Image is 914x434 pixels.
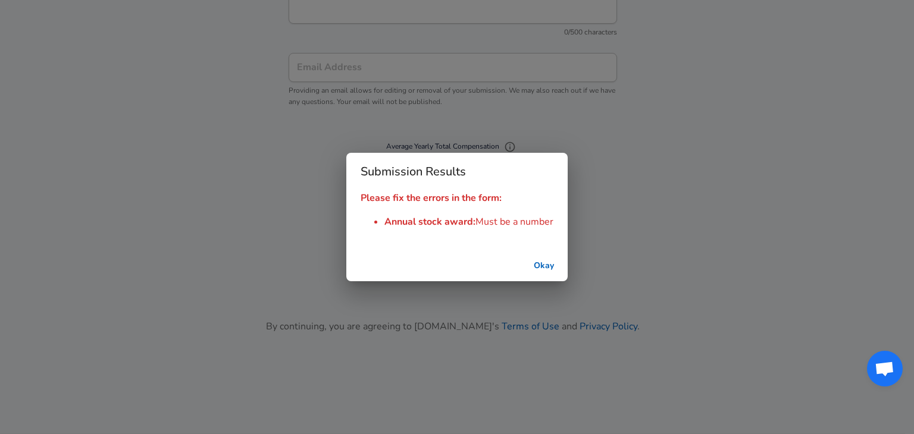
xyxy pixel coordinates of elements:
span: Annual stock award : [384,215,475,228]
div: Open chat [867,351,903,386]
span: Must be a number [475,215,553,228]
h2: Submission Results [346,153,568,191]
button: successful-submission-button [525,255,563,277]
strong: Please fix the errors in the form: [361,191,502,205]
